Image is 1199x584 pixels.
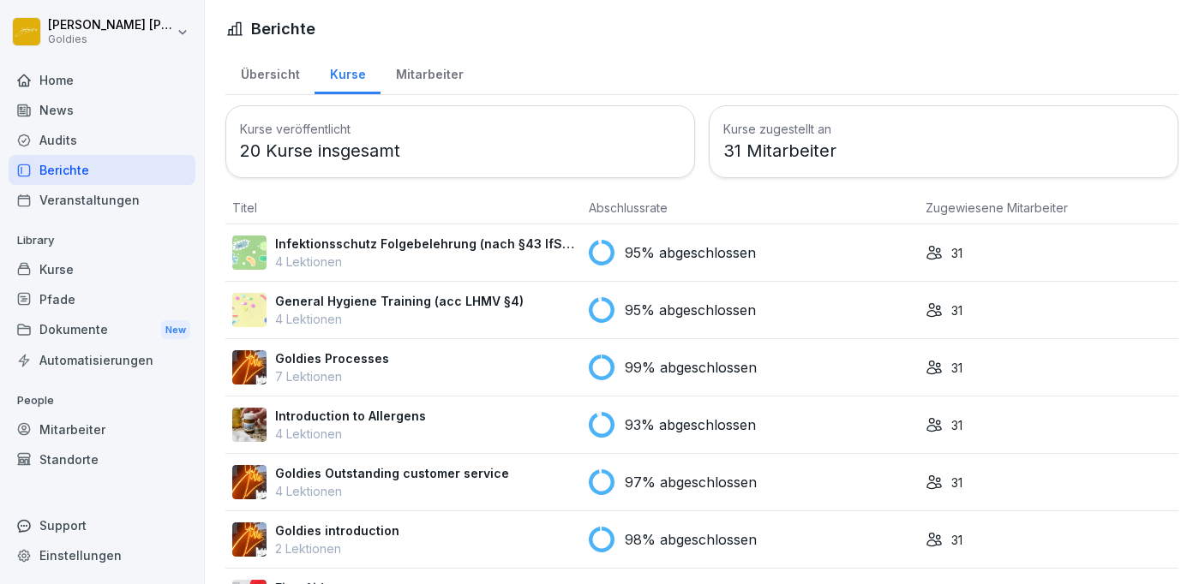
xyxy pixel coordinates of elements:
p: 4 Lektionen [275,482,509,500]
p: 31 [951,416,962,434]
img: tgff07aey9ahi6f4hltuk21p.png [232,235,267,270]
a: Einstellungen [9,540,195,570]
p: 95% abgeschlossen [625,300,756,320]
a: Berichte [9,155,195,185]
p: General Hygiene Training (acc LHMV §4) [275,292,524,310]
p: 97% abgeschlossen [625,472,757,492]
h3: Kurse zugestellt an [723,120,1164,138]
a: Automatisierungen [9,345,195,375]
div: New [161,320,190,340]
p: 20 Kurse insgesamt [240,138,680,164]
img: dxikevl05c274fqjcx4fmktu.png [232,408,267,442]
img: rd8noi9myd5hshrmayjayi2t.png [232,293,267,327]
a: Übersicht [225,51,315,94]
p: 95% abgeschlossen [625,242,756,263]
p: 2 Lektionen [275,539,399,557]
img: xhwwoh3j1t8jhueqc8254ve9.png [232,522,267,557]
a: Kurse [315,51,381,94]
a: DokumenteNew [9,314,195,346]
p: Infektionsschutz Folgebelehrung (nach §43 IfSG) [275,235,575,253]
p: Goldies Outstanding customer service [275,464,509,482]
a: Pfade [9,284,195,314]
p: Goldies [48,33,173,45]
p: 31 [951,474,962,492]
a: News [9,95,195,125]
p: 4 Lektionen [275,310,524,328]
p: 93% abgeschlossen [625,414,756,435]
p: 31 Mitarbeiter [723,138,1164,164]
p: 99% abgeschlossen [625,357,757,378]
th: Abschlussrate [582,192,919,224]
img: p739flnsdh8gpse8zjqpm4at.png [232,465,267,499]
a: Mitarbeiter [381,51,478,94]
p: Introduction to Allergens [275,407,426,425]
h1: Berichte [251,17,315,40]
p: Library [9,227,195,254]
span: Titel [232,200,257,215]
p: 31 [951,301,962,319]
img: dstmp2epwm636xymg8o1eqib.png [232,350,267,384]
a: Kurse [9,254,195,284]
p: 4 Lektionen [275,253,575,271]
p: 7 Lektionen [275,367,389,385]
a: Mitarbeiter [9,414,195,444]
div: Dokumente [9,314,195,346]
span: Zugewiesene Mitarbeiter [926,200,1068,215]
a: Audits [9,125,195,155]
a: Home [9,65,195,95]
p: 4 Lektionen [275,425,426,443]
p: 31 [951,244,962,262]
p: [PERSON_NAME] [PERSON_NAME] [48,18,173,33]
p: 31 [951,359,962,377]
h3: Kurse veröffentlicht [240,120,680,138]
div: Support [9,510,195,540]
p: 31 [951,531,962,549]
a: Standorte [9,444,195,474]
a: Veranstaltungen [9,185,195,215]
p: People [9,387,195,414]
p: Goldies introduction [275,521,399,539]
p: 98% abgeschlossen [625,529,757,550]
p: Goldies Processes [275,349,389,367]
